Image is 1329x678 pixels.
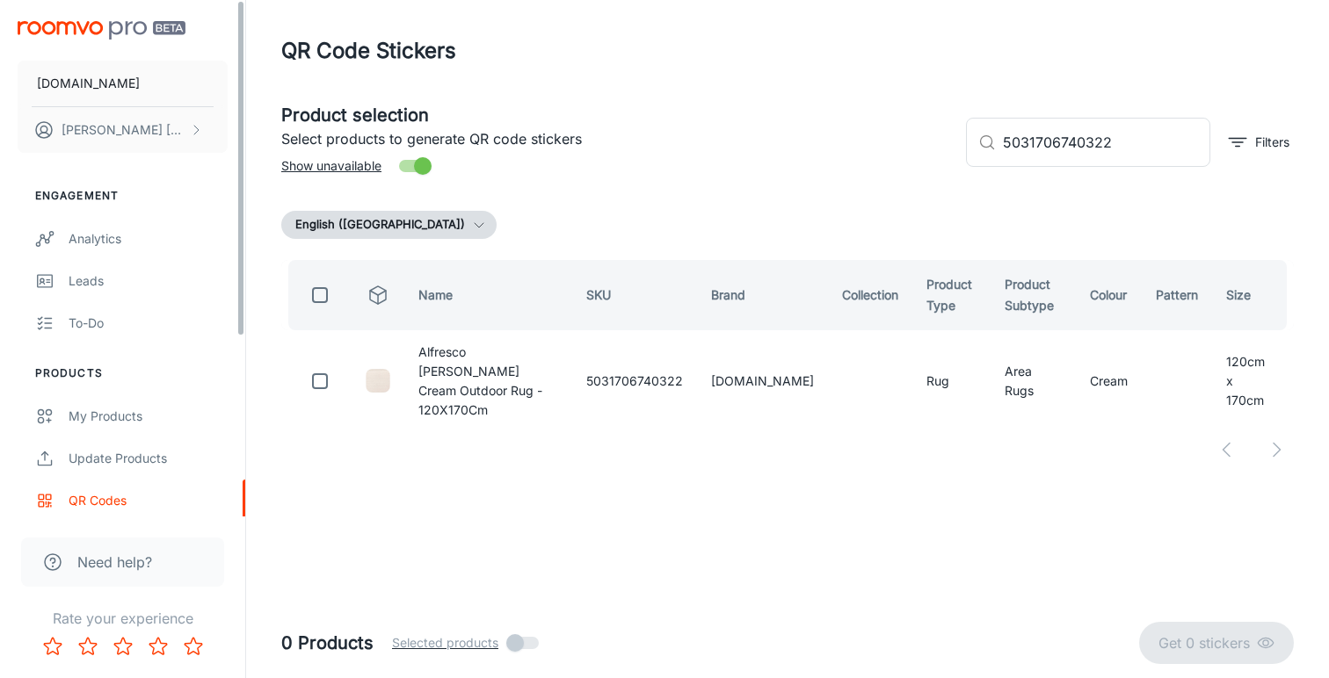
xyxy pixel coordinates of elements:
p: Select products to generate QR code stickers [281,128,952,149]
div: Analytics [69,229,228,249]
td: Alfresco [PERSON_NAME] Cream Outdoor Rug - 120X170Cm [404,337,572,425]
th: Size [1212,260,1294,330]
input: Search by SKU, brand, collection... [1003,118,1210,167]
div: Leads [69,271,228,291]
th: Colour [1076,260,1142,330]
th: Brand [697,260,828,330]
td: 120cm x 170cm [1212,337,1294,425]
td: 5031706740322 [572,337,697,425]
th: Name [404,260,572,330]
div: QR Codes [69,491,228,510]
p: [PERSON_NAME] [PERSON_NAME] [62,120,185,140]
td: Area Rugs [991,337,1076,425]
p: Filters [1255,133,1289,152]
th: Product Subtype [991,260,1076,330]
span: Show unavailable [281,156,381,176]
p: [DOMAIN_NAME] [37,74,140,93]
h5: Product selection [281,102,952,128]
th: Product Type [912,260,991,330]
td: Rug [912,337,991,425]
button: [DOMAIN_NAME] [18,61,228,106]
div: To-do [69,314,228,333]
div: Update Products [69,449,228,468]
button: filter [1224,128,1294,156]
th: Collection [828,260,912,330]
th: Pattern [1142,260,1212,330]
h1: QR Code Stickers [281,35,456,67]
td: Cream [1076,337,1142,425]
img: Roomvo PRO Beta [18,21,185,40]
button: English ([GEOGRAPHIC_DATA]) [281,211,497,239]
button: [PERSON_NAME] [PERSON_NAME] [18,107,228,153]
div: My Products [69,407,228,426]
td: [DOMAIN_NAME] [697,337,828,425]
th: SKU [572,260,697,330]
